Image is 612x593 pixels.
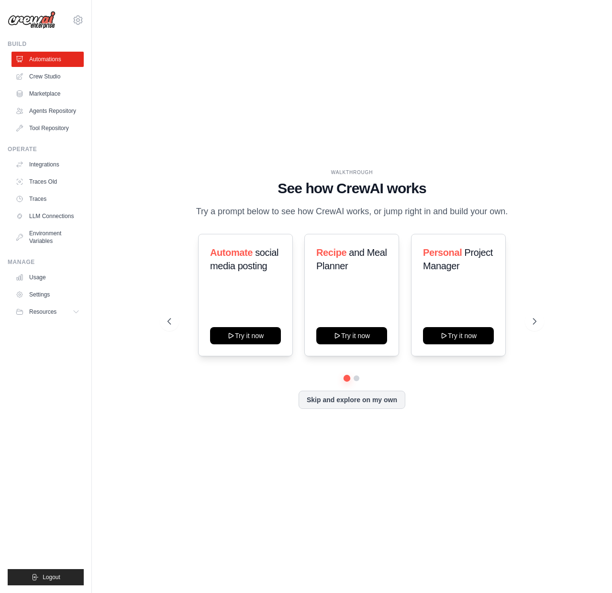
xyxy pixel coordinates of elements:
button: Try it now [316,327,387,344]
button: Skip and explore on my own [299,391,405,409]
span: Automate [210,247,253,258]
span: and Meal Planner [316,247,387,271]
span: Recipe [316,247,346,258]
a: Environment Variables [11,226,84,249]
p: Try a prompt below to see how CrewAI works, or jump right in and build your own. [191,205,512,219]
button: Resources [11,304,84,319]
span: Resources [29,308,56,316]
button: Try it now [423,327,494,344]
img: Logo [8,11,56,29]
div: Manage [8,258,84,266]
a: Tool Repository [11,121,84,136]
a: Marketplace [11,86,84,101]
a: Crew Studio [11,69,84,84]
a: Usage [11,270,84,285]
a: LLM Connections [11,209,84,224]
a: Integrations [11,157,84,172]
a: Automations [11,52,84,67]
button: Try it now [210,327,281,344]
h1: See how CrewAI works [167,180,536,197]
div: Operate [8,145,84,153]
a: Agents Repository [11,103,84,119]
button: Logout [8,569,84,585]
div: WALKTHROUGH [167,169,536,176]
a: Traces [11,191,84,207]
a: Traces Old [11,174,84,189]
a: Settings [11,287,84,302]
span: Logout [43,573,60,581]
span: Personal [423,247,462,258]
span: Project Manager [423,247,493,271]
div: Build [8,40,84,48]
